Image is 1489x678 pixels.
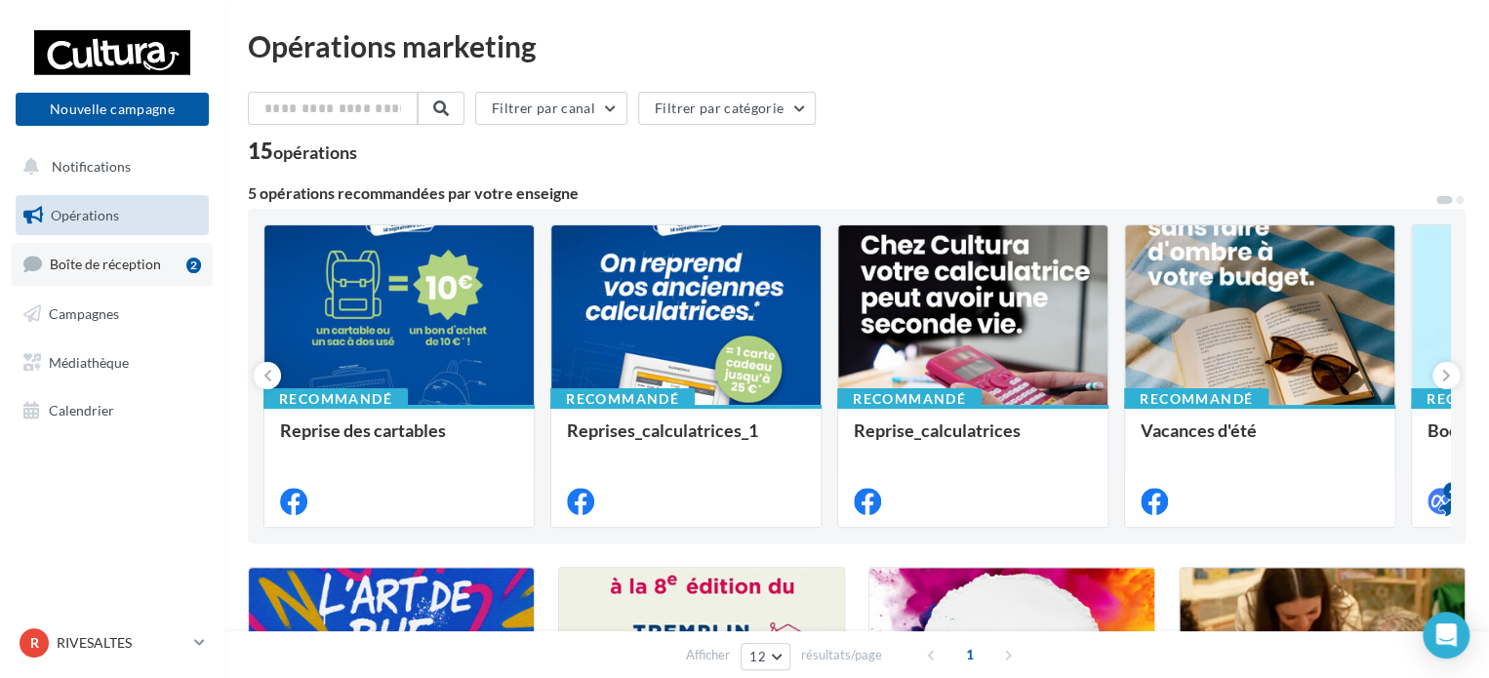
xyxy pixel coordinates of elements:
[248,140,357,162] div: 15
[50,256,161,272] span: Boîte de réception
[49,305,119,322] span: Campagnes
[51,207,119,223] span: Opérations
[280,420,518,459] div: Reprise des cartables
[1423,612,1469,658] div: Open Intercom Messenger
[550,388,695,410] div: Recommandé
[638,92,816,125] button: Filtrer par catégorie
[686,646,730,664] span: Afficher
[1141,420,1379,459] div: Vacances d'été
[263,388,408,410] div: Recommandé
[12,390,213,431] a: Calendrier
[12,146,205,187] button: Notifications
[567,420,805,459] div: Reprises_calculatrices_1
[186,258,201,273] div: 2
[12,294,213,335] a: Campagnes
[12,342,213,383] a: Médiathèque
[12,195,213,236] a: Opérations
[30,633,39,653] span: R
[837,388,982,410] div: Recommandé
[16,93,209,126] button: Nouvelle campagne
[475,92,627,125] button: Filtrer par canal
[248,185,1434,201] div: 5 opérations recommandées par votre enseigne
[954,639,986,670] span: 1
[1124,388,1268,410] div: Recommandé
[749,649,766,664] span: 12
[12,243,213,285] a: Boîte de réception2
[741,643,790,670] button: 12
[52,158,131,175] span: Notifications
[801,646,882,664] span: résultats/page
[49,402,114,419] span: Calendrier
[248,31,1466,60] div: Opérations marketing
[57,633,186,653] p: RIVESALTES
[16,624,209,661] a: R RIVESALTES
[49,353,129,370] span: Médiathèque
[1443,482,1461,499] div: 4
[854,420,1092,459] div: Reprise_calculatrices
[273,143,357,161] div: opérations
